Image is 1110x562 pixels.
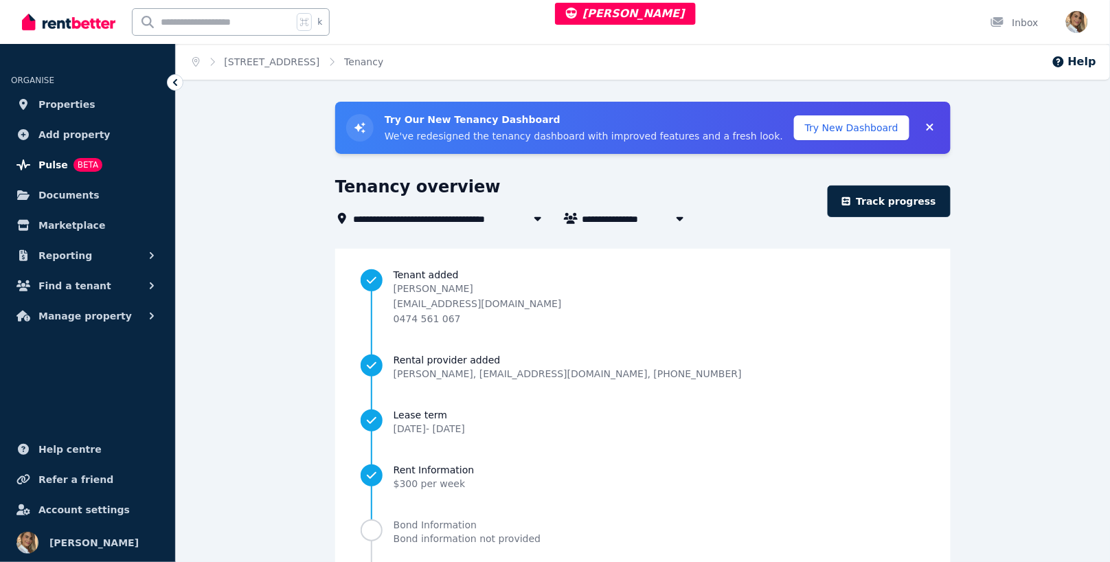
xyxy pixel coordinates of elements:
[385,113,783,126] h3: Try Our New Tenancy Dashboard
[16,532,38,554] img: Jodie Cartmer
[38,126,111,143] span: Add property
[394,367,742,381] span: [PERSON_NAME] , [EMAIL_ADDRESS][DOMAIN_NAME] , [PHONE_NUMBER]
[38,187,100,203] span: Documents
[394,353,742,367] span: Rental provider added
[1066,11,1088,33] img: Jodie Cartmer
[344,55,383,69] span: Tenancy
[361,518,925,546] a: Bond InformationBond information not provided
[394,532,541,546] div: Bond information not provided
[11,302,164,330] button: Manage property
[11,151,164,179] a: PulseBETA
[22,12,115,32] img: RentBetter
[38,308,132,324] span: Manage property
[38,471,113,488] span: Refer a friend
[11,242,164,269] button: Reporting
[335,176,501,198] h1: Tenancy overview
[335,102,951,154] div: Try New Tenancy Dashboard
[73,158,102,172] span: BETA
[1052,54,1096,70] button: Help
[361,408,925,436] a: Lease term[DATE]- [DATE]
[11,121,164,148] a: Add property
[394,423,465,434] span: [DATE] - [DATE]
[990,16,1039,30] div: Inbox
[394,282,562,295] p: [PERSON_NAME]
[361,268,925,326] a: Tenant added[PERSON_NAME][EMAIL_ADDRESS][DOMAIN_NAME]0474 561 067
[394,313,461,324] span: 0474 561 067
[49,535,139,551] span: [PERSON_NAME]
[11,181,164,209] a: Documents
[566,7,685,20] span: [PERSON_NAME]
[394,463,475,477] span: Rent Information
[394,297,562,311] p: [EMAIL_ADDRESS][DOMAIN_NAME]
[394,478,466,489] span: $300 per week
[11,76,54,85] span: ORGANISE
[394,408,465,422] span: Lease term
[176,44,400,80] nav: Breadcrumb
[317,16,322,27] span: k
[361,463,925,491] a: Rent Information$300 per week
[38,441,102,458] span: Help centre
[11,466,164,493] a: Refer a friend
[361,353,925,381] a: Rental provider added[PERSON_NAME], [EMAIL_ADDRESS][DOMAIN_NAME], [PHONE_NUMBER]
[794,115,909,140] button: Try New Dashboard
[385,129,783,143] p: We've redesigned the tenancy dashboard with improved features and a fresh look.
[38,247,92,264] span: Reporting
[38,217,105,234] span: Marketplace
[11,272,164,300] button: Find a tenant
[11,436,164,463] a: Help centre
[828,186,951,217] a: Track progress
[11,496,164,524] a: Account settings
[920,117,940,139] button: Collapse banner
[394,518,541,532] span: Bond Information
[38,278,111,294] span: Find a tenant
[38,157,68,173] span: Pulse
[38,502,130,518] span: Account settings
[11,212,164,239] a: Marketplace
[38,96,95,113] span: Properties
[11,91,164,118] a: Properties
[225,56,320,67] a: [STREET_ADDRESS]
[394,268,925,282] span: Tenant added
